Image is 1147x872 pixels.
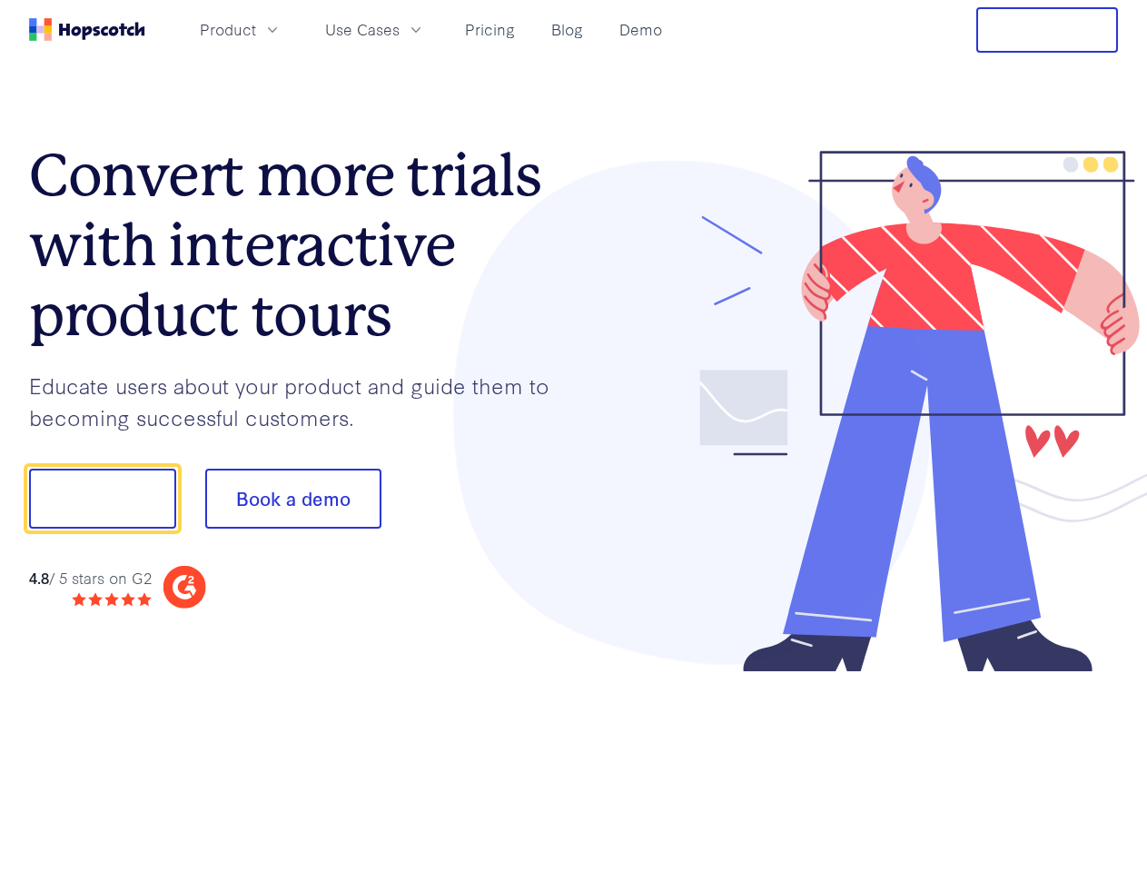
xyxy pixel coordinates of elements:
span: Product [200,18,256,41]
button: Book a demo [205,469,381,529]
strong: 4.8 [29,567,49,588]
button: Use Cases [314,15,436,45]
button: Free Trial [976,7,1118,53]
span: Use Cases [325,18,400,41]
button: Show me! [29,469,176,529]
div: / 5 stars on G2 [29,567,152,590]
h1: Convert more trials with interactive product tours [29,141,574,350]
a: Home [29,18,145,41]
a: Blog [544,15,590,45]
button: Product [189,15,292,45]
p: Educate users about your product and guide them to becoming successful customers. [29,370,574,432]
a: Demo [612,15,669,45]
a: Pricing [458,15,522,45]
